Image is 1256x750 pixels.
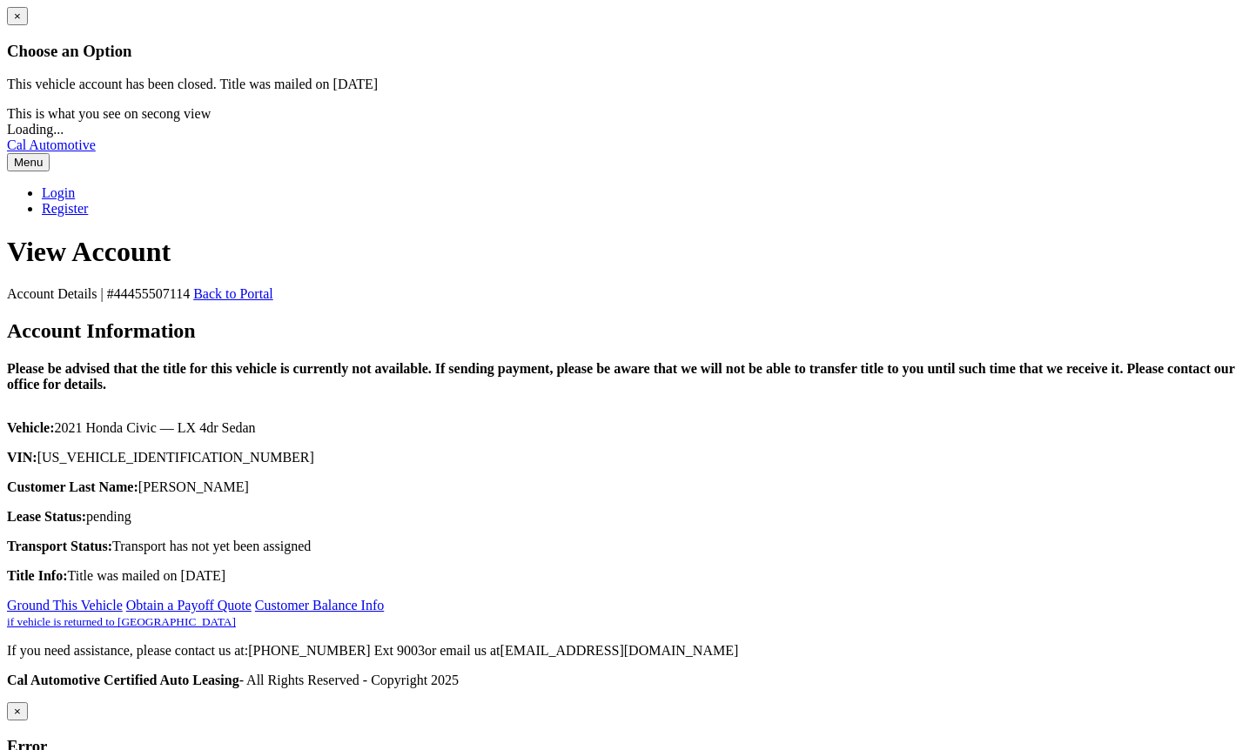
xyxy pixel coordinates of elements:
[7,286,97,301] span: Account Details
[193,286,273,301] a: Back to Portal
[7,77,1236,92] p: This vehicle account has been closed. Title was mailed on [DATE]
[107,286,190,301] span: #44455507114
[7,539,112,553] strong: Transport Status:
[7,361,1236,392] h4: Please be advised that the title for this vehicle is currently not available. If sending payment,...
[7,42,1236,61] h3: Choose an Option
[7,643,1236,659] p: If you need assistance, please contact us at: or email us at
[7,153,50,171] button: Menu
[500,643,739,658] span: [EMAIL_ADDRESS][DOMAIN_NAME]
[7,479,1236,495] p: [PERSON_NAME]
[7,539,1236,554] p: Transport has not yet been assigned
[7,509,86,524] strong: Lease Status:
[7,7,28,25] button: ×
[7,598,123,613] a: Ground This Vehicle
[14,156,43,169] span: Menu
[7,420,55,435] strong: Vehicle:
[7,673,1236,688] p: - All Rights Reserved - Copyright 2025
[7,568,1236,584] p: Title was mailed on [DATE]
[7,122,1236,137] div: Loading...
[7,106,1236,122] div: This is what you see on secong view
[7,568,67,583] strong: Title Info:
[7,236,171,267] span: View Account
[101,286,104,301] span: |
[7,598,384,628] a: Customer Balance Infoif vehicle is returned to [GEOGRAPHIC_DATA]
[7,509,1236,525] p: pending
[7,479,138,494] strong: Customer Last Name:
[7,450,37,465] strong: VIN:
[42,185,75,200] a: Login
[7,450,1236,465] p: [US_VEHICLE_IDENTIFICATION_NUMBER]
[42,201,88,216] a: Register
[248,643,425,658] span: [PHONE_NUMBER] Ext 9003
[7,319,1236,343] h2: Account Information
[7,615,236,628] small: if vehicle is returned to [GEOGRAPHIC_DATA]
[7,673,239,687] strong: Cal Automotive Certified Auto Leasing
[126,598,252,613] a: Obtain a Payoff Quote
[7,420,1236,436] p: 2021 Honda Civic — LX 4dr Sedan
[7,137,96,152] a: Cal Automotive
[7,702,28,720] button: ×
